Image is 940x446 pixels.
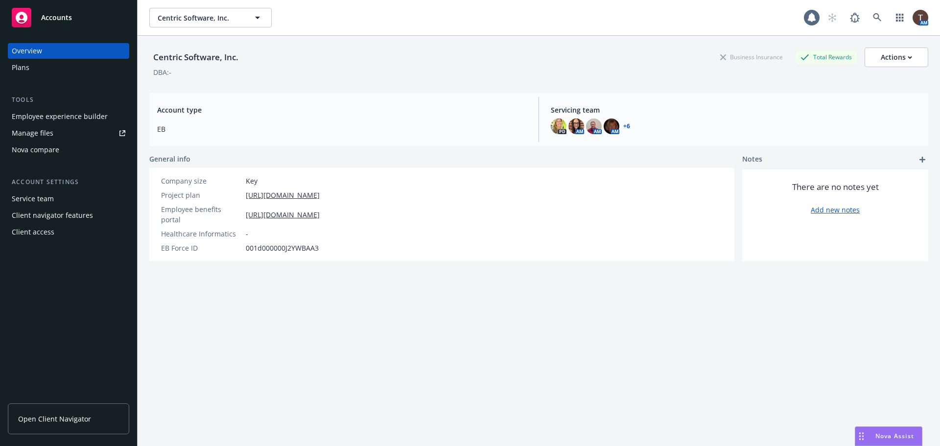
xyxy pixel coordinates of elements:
div: Service team [12,191,54,207]
img: photo [586,118,602,134]
div: Client navigator features [12,208,93,223]
div: Business Insurance [715,51,788,63]
span: Servicing team [551,105,920,115]
a: Switch app [890,8,910,27]
img: photo [568,118,584,134]
div: Total Rewards [796,51,857,63]
div: Employee benefits portal [161,204,242,225]
a: Report a Bug [845,8,865,27]
span: EB [157,124,527,134]
span: Accounts [41,14,72,22]
div: Account settings [8,177,129,187]
a: Client access [8,224,129,240]
a: Accounts [8,4,129,31]
div: Centric Software, Inc. [149,51,242,64]
a: [URL][DOMAIN_NAME] [246,210,320,220]
span: Open Client Navigator [18,414,91,424]
div: Nova compare [12,142,59,158]
img: photo [604,118,619,134]
div: Overview [12,43,42,59]
a: Nova compare [8,142,129,158]
span: Account type [157,105,527,115]
span: Notes [742,154,762,165]
button: Nova Assist [855,426,922,446]
div: Company size [161,176,242,186]
span: There are no notes yet [792,181,879,193]
a: Manage files [8,125,129,141]
a: Search [868,8,887,27]
span: Nova Assist [875,432,914,440]
button: Actions [865,47,928,67]
div: Plans [12,60,29,75]
div: Client access [12,224,54,240]
span: 001d000000J2YWBAA3 [246,243,319,253]
img: photo [551,118,566,134]
img: photo [913,10,928,25]
div: Employee experience builder [12,109,108,124]
div: Healthcare Informatics [161,229,242,239]
div: EB Force ID [161,243,242,253]
span: - [246,229,248,239]
a: Plans [8,60,129,75]
a: Service team [8,191,129,207]
a: Add new notes [811,205,860,215]
div: Manage files [12,125,53,141]
div: Project plan [161,190,242,200]
div: Actions [881,48,912,67]
a: Start snowing [822,8,842,27]
a: Client navigator features [8,208,129,223]
span: Key [246,176,258,186]
a: Overview [8,43,129,59]
span: Centric Software, Inc. [158,13,242,23]
span: General info [149,154,190,164]
a: Employee experience builder [8,109,129,124]
div: Tools [8,95,129,105]
a: [URL][DOMAIN_NAME] [246,190,320,200]
button: Centric Software, Inc. [149,8,272,27]
a: add [916,154,928,165]
div: DBA: - [153,67,171,77]
div: Drag to move [855,427,868,446]
a: +6 [623,123,630,129]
